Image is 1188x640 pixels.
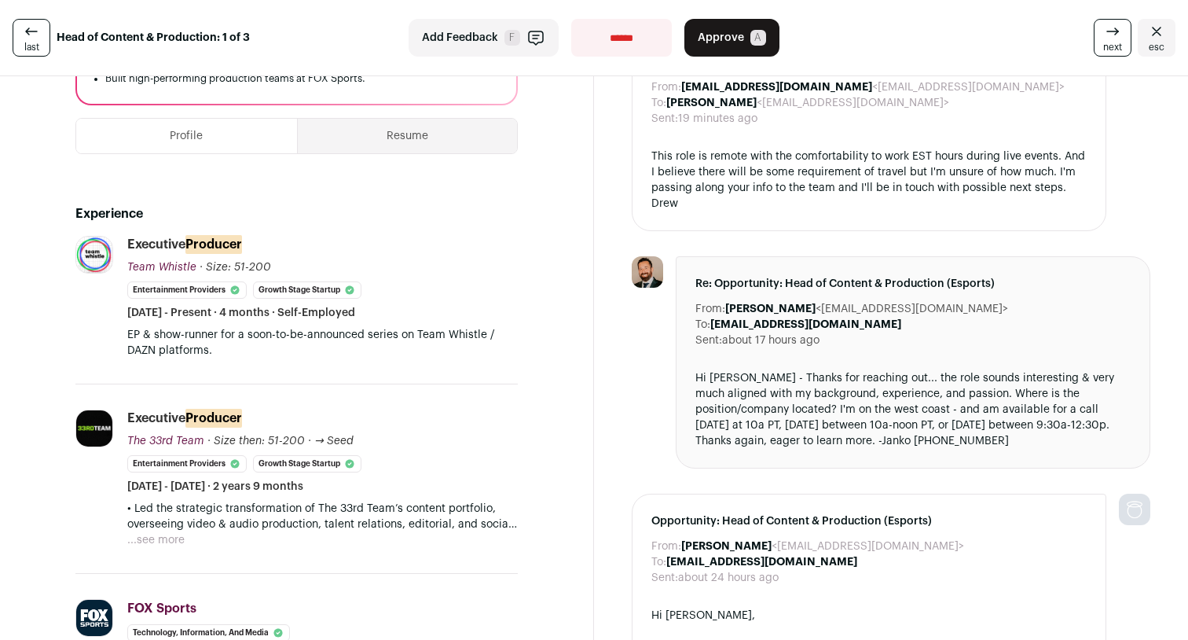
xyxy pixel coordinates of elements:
img: 09693da3cd83ed09356c16af70c68b4c5c100d46b7f8a25cf3e9b9f439e3794f.jpg [76,410,112,447]
li: Growth Stage Startup [253,281,361,299]
span: F [504,30,520,46]
span: Team Whistle [127,262,196,273]
span: FOX Sports [127,602,196,615]
button: Profile [76,119,297,153]
span: The 33rd Team [127,436,204,447]
img: nopic.png [1119,494,1150,525]
dt: Sent: [651,570,678,586]
span: · Size: 51-200 [200,262,271,273]
b: [PERSON_NAME] [725,303,816,314]
li: Entertainment Providers [127,281,247,299]
div: Hi [PERSON_NAME], [651,608,1087,623]
button: ...see more [127,532,185,548]
h2: Experience [75,204,518,223]
dt: Sent: [695,333,722,348]
dt: From: [651,79,681,95]
p: EP & show-runner for a soon-to-be-announced series on Team Whistle / DAZN platforms. [127,327,518,359]
dd: about 17 hours ago [722,333,819,348]
img: 8d4379edd1341f9abf7bd801a45164650651e60a74b835a244f8cde93eb87ff2.jpg [76,600,112,636]
dd: <[EMAIL_ADDRESS][DOMAIN_NAME]> [681,539,964,554]
dt: To: [651,554,666,570]
li: Entertainment Providers [127,455,247,473]
a: last [13,19,50,57]
dt: To: [651,95,666,111]
img: 01a6059446dcc3f699dc5dd9613ce84cdde4c0e747fa56dbf8d1b765a32f7854.jpg [76,237,112,273]
button: Resume [298,119,518,153]
span: A [750,30,766,46]
div: This role is remote with the comfortability to work EST hours during live events. And I believe t... [651,149,1087,211]
dd: <[EMAIL_ADDRESS][DOMAIN_NAME]> [666,95,949,111]
a: next [1094,19,1131,57]
span: · Size then: 51-200 [207,436,305,447]
span: [DATE] - [DATE] · 2 years 9 months [127,479,303,495]
li: Built high-performing production teams at FOX Sports. [105,72,497,85]
img: 5fd4bf6f0571105dc0473cf196794b0230cfeacc7c45a945e8a02fb883f9b9df.jpg [632,256,663,288]
mark: Producer [185,235,242,254]
li: Growth Stage Startup [253,455,361,473]
dt: Sent: [651,111,678,127]
dt: To: [695,317,710,333]
dd: <[EMAIL_ADDRESS][DOMAIN_NAME]> [725,301,1008,317]
b: [EMAIL_ADDRESS][DOMAIN_NAME] [666,557,857,568]
div: Executive [127,410,242,427]
b: [EMAIL_ADDRESS][DOMAIN_NAME] [710,319,901,330]
span: Add Feedback [422,30,498,46]
p: • Led the strategic transformation of The 33rd Team’s content portfolio, overseeing video & audio... [127,501,518,532]
span: Approve [698,30,744,46]
span: esc [1149,41,1164,53]
span: next [1103,41,1122,53]
span: → Seed [314,436,354,447]
span: · [308,433,311,449]
button: Approve A [684,19,779,57]
span: Re: Opportunity: Head of Content & Production (Esports) [695,276,1131,292]
dd: about 24 hours ago [678,570,779,586]
span: last [24,41,39,53]
span: [DATE] - Present · 4 months · Self-Employed [127,305,355,321]
div: Executive [127,236,242,253]
dt: From: [695,301,725,317]
mark: Producer [185,409,242,428]
div: Hi [PERSON_NAME] - Thanks for reaching out... the role sounds interesting & very much aligned wit... [695,370,1131,449]
strong: Head of Content & Production: 1 of 3 [57,30,250,46]
b: [PERSON_NAME] [681,541,772,552]
dd: 19 minutes ago [678,111,757,127]
dt: From: [651,539,681,554]
span: Opportunity: Head of Content & Production (Esports) [651,513,1087,529]
b: [EMAIL_ADDRESS][DOMAIN_NAME] [681,82,872,93]
dd: <[EMAIL_ADDRESS][DOMAIN_NAME]> [681,79,1065,95]
a: Close [1138,19,1175,57]
b: [PERSON_NAME] [666,97,757,109]
button: Add Feedback F [409,19,559,57]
